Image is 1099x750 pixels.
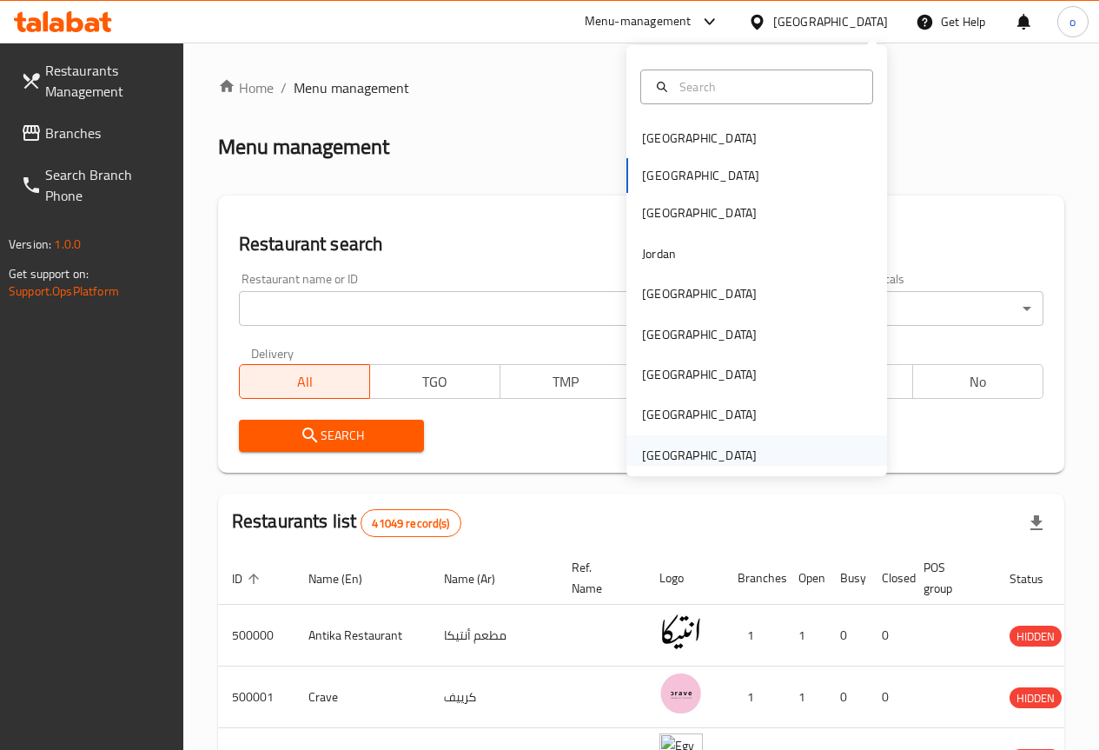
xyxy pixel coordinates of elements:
div: [GEOGRAPHIC_DATA] [642,446,757,465]
h2: Restaurants list [232,508,461,537]
td: 0 [868,605,910,667]
span: Restaurants Management [45,60,169,102]
span: Name (Ar) [444,568,518,589]
img: Antika Restaurant [659,610,703,654]
button: No [912,364,1043,399]
span: No [920,369,1036,395]
h2: Menu management [218,133,389,161]
td: كرييف [430,667,558,728]
span: Branches [45,123,169,143]
td: 1 [724,667,785,728]
div: [GEOGRAPHIC_DATA] [642,325,757,344]
button: TGO [369,364,500,399]
td: 0 [868,667,910,728]
span: All [247,369,363,395]
button: Search [239,420,425,452]
span: Menu management [294,77,409,98]
div: [GEOGRAPHIC_DATA] [642,203,757,222]
input: Search [672,77,862,96]
span: Search Branch Phone [45,164,169,206]
a: Restaurants Management [7,50,183,112]
span: 41049 record(s) [361,515,460,532]
span: Name (En) [308,568,385,589]
a: Support.OpsPlatform [9,280,119,302]
span: ID [232,568,265,589]
span: o [1069,12,1076,31]
th: Logo [645,552,724,605]
td: 500000 [218,605,295,667]
div: Total records count [361,509,460,537]
a: Branches [7,112,183,154]
td: 1 [785,667,826,728]
th: Branches [724,552,785,605]
span: POS group [924,557,975,599]
div: Jordan [642,244,676,263]
td: 0 [826,605,868,667]
span: Search [253,425,411,447]
div: [GEOGRAPHIC_DATA] [773,12,888,31]
nav: breadcrumb [218,77,1064,98]
td: 1 [785,605,826,667]
div: [GEOGRAPHIC_DATA] [642,129,757,148]
div: HIDDEN [1010,687,1062,708]
span: HIDDEN [1010,627,1062,647]
span: 1.0.0 [54,233,81,256]
input: Search for restaurant name or ID.. [239,291,631,326]
th: Open [785,552,826,605]
h2: Restaurant search [239,231,1043,257]
div: Menu-management [585,11,692,32]
th: Closed [868,552,910,605]
div: [GEOGRAPHIC_DATA] [642,365,757,384]
div: [GEOGRAPHIC_DATA] [642,284,757,303]
td: Antika Restaurant [295,605,430,667]
button: All [239,364,370,399]
div: All [857,291,1043,326]
li: / [281,77,287,98]
span: Status [1010,568,1066,589]
td: 1 [724,605,785,667]
td: Crave [295,667,430,728]
div: Export file [1016,502,1057,544]
td: مطعم أنتيكا [430,605,558,667]
a: Search Branch Phone [7,154,183,216]
td: 0 [826,667,868,728]
div: [GEOGRAPHIC_DATA] [642,405,757,424]
th: Busy [826,552,868,605]
span: TGO [377,369,493,395]
span: Version: [9,233,51,256]
span: TMP [507,369,624,395]
span: HIDDEN [1010,688,1062,708]
a: Home [218,77,274,98]
td: 500001 [218,667,295,728]
img: Crave [659,672,703,715]
span: Get support on: [9,262,89,285]
div: HIDDEN [1010,626,1062,647]
span: Ref. Name [572,557,625,599]
button: TMP [500,364,631,399]
label: Delivery [251,347,295,359]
